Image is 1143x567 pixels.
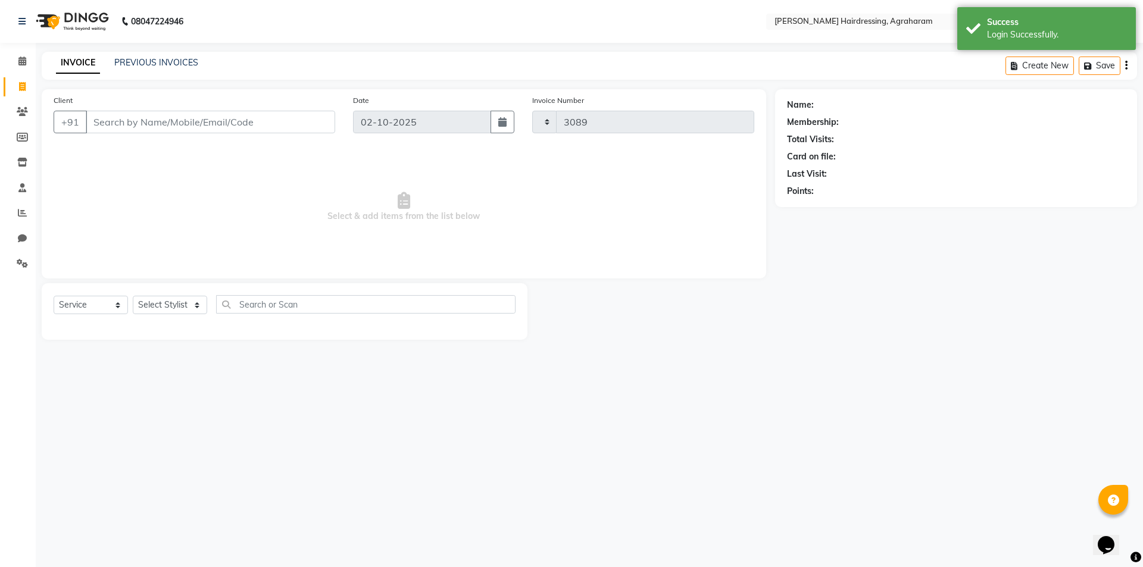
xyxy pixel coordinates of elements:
[787,151,836,163] div: Card on file:
[787,185,814,198] div: Points:
[532,95,584,106] label: Invoice Number
[54,95,73,106] label: Client
[1005,57,1074,75] button: Create New
[787,116,839,129] div: Membership:
[30,5,112,38] img: logo
[114,57,198,68] a: PREVIOUS INVOICES
[1079,57,1120,75] button: Save
[1093,519,1131,555] iframe: chat widget
[987,16,1127,29] div: Success
[787,133,834,146] div: Total Visits:
[787,99,814,111] div: Name:
[353,95,369,106] label: Date
[787,168,827,180] div: Last Visit:
[131,5,183,38] b: 08047224946
[216,295,516,314] input: Search or Scan
[987,29,1127,41] div: Login Successfully.
[54,111,87,133] button: +91
[86,111,335,133] input: Search by Name/Mobile/Email/Code
[54,148,754,267] span: Select & add items from the list below
[56,52,100,74] a: INVOICE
